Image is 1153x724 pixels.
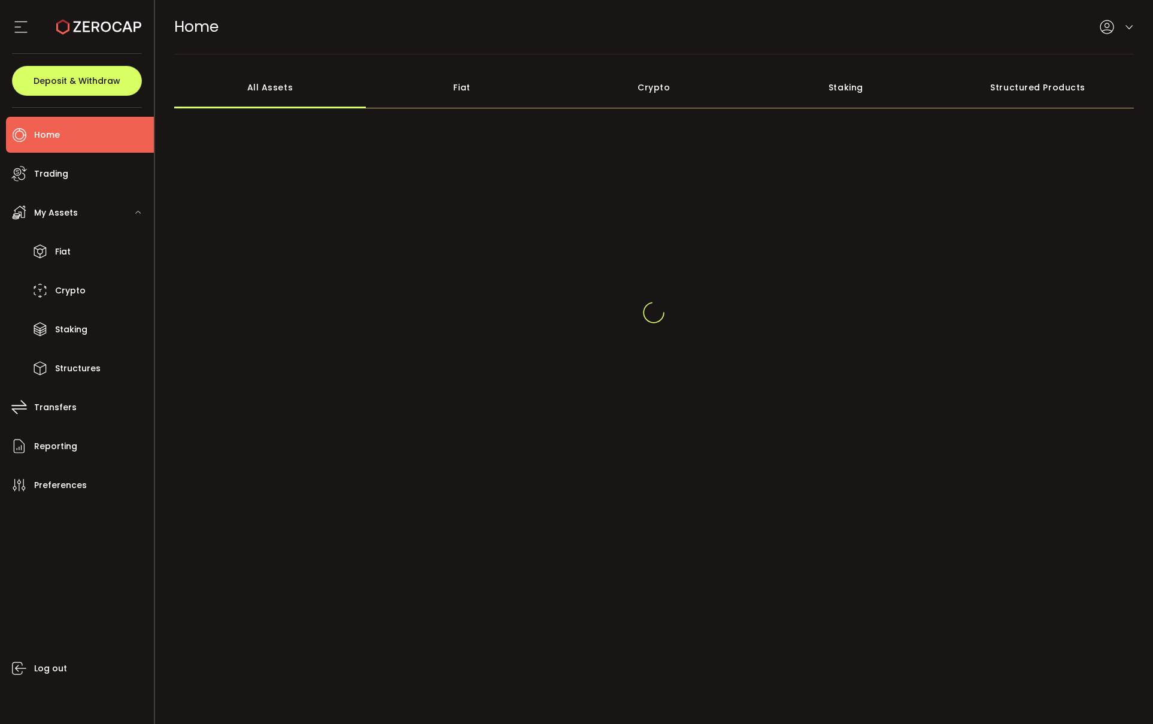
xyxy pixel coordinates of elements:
[34,477,87,494] span: Preferences
[558,66,750,108] div: Crypto
[34,77,120,85] span: Deposit & Withdraw
[55,282,86,299] span: Crypto
[34,660,67,677] span: Log out
[34,165,68,183] span: Trading
[750,66,942,108] div: Staking
[34,399,77,416] span: Transfers
[366,66,558,108] div: Fiat
[55,321,87,338] span: Staking
[942,66,1134,108] div: Structured Products
[174,16,219,37] span: Home
[55,243,71,260] span: Fiat
[12,66,142,96] button: Deposit & Withdraw
[34,204,78,222] span: My Assets
[174,66,366,108] div: All Assets
[55,360,101,377] span: Structures
[34,438,77,455] span: Reporting
[34,126,60,144] span: Home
